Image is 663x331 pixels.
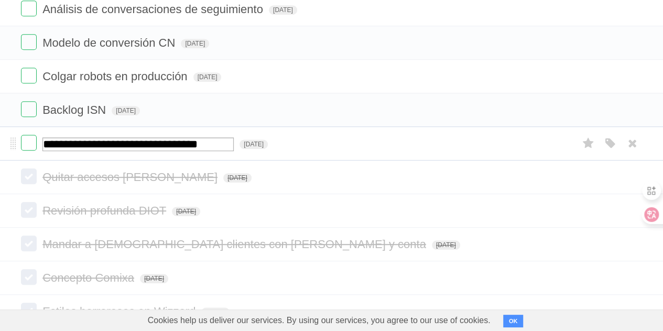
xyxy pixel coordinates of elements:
label: Done [21,68,37,83]
span: [DATE] [112,106,140,115]
span: Backlog ISN [42,103,108,116]
span: [DATE] [140,274,168,283]
span: Mandar a [DEMOGRAPHIC_DATA] clientes con [PERSON_NAME] y conta [42,238,429,251]
span: [DATE] [432,240,460,250]
span: [DATE] [223,173,252,183]
span: Concepto Comixa [42,271,137,284]
span: [DATE] [240,140,268,149]
button: OK [503,315,524,327]
label: Done [21,202,37,218]
span: [DATE] [193,72,222,82]
span: [DATE] [269,5,297,15]
label: Done [21,1,37,16]
span: Estilos horrorosos en Wizzard [42,305,198,318]
span: [DATE] [201,307,230,317]
label: Done [21,269,37,285]
span: [DATE] [181,39,209,48]
label: Star task [578,135,598,152]
label: Done [21,168,37,184]
label: Done [21,34,37,50]
label: Done [21,101,37,117]
label: Done [21,236,37,251]
span: Modelo de conversión CN [42,36,178,49]
span: Análisis de conversaciones de seguimiento [42,3,266,16]
span: Revisión profunda DIOT [42,204,169,217]
span: Quitar accesos [PERSON_NAME] [42,170,220,184]
span: [DATE] [172,207,200,216]
span: Cookies help us deliver our services. By using our services, you agree to our use of cookies. [137,310,501,331]
label: Done [21,303,37,318]
label: Done [21,135,37,151]
span: Colgar robots en producción [42,70,190,83]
